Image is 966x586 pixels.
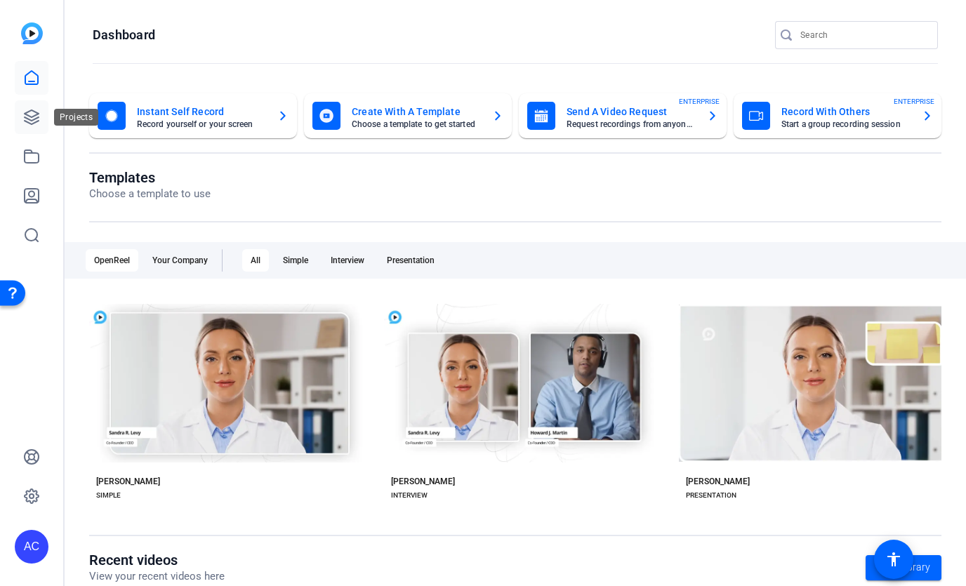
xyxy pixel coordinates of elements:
[352,120,481,128] mat-card-subtitle: Choose a template to get started
[96,476,160,487] div: [PERSON_NAME]
[144,249,216,272] div: Your Company
[21,22,43,44] img: blue-gradient.svg
[894,96,934,107] span: ENTERPRISE
[89,93,297,138] button: Instant Self RecordRecord yourself or your screen
[86,249,138,272] div: OpenReel
[322,249,373,272] div: Interview
[781,120,911,128] mat-card-subtitle: Start a group recording session
[378,249,443,272] div: Presentation
[866,555,941,580] a: Go to library
[304,93,512,138] button: Create With A TemplateChoose a template to get started
[391,490,428,501] div: INTERVIEW
[519,93,727,138] button: Send A Video RequestRequest recordings from anyone, anywhereENTERPRISE
[137,120,266,128] mat-card-subtitle: Record yourself or your screen
[352,103,481,120] mat-card-title: Create With A Template
[89,169,211,186] h1: Templates
[800,27,927,44] input: Search
[567,120,696,128] mat-card-subtitle: Request recordings from anyone, anywhere
[274,249,317,272] div: Simple
[96,490,121,501] div: SIMPLE
[15,530,48,564] div: AC
[567,103,696,120] mat-card-title: Send A Video Request
[242,249,269,272] div: All
[781,103,911,120] mat-card-title: Record With Others
[734,93,941,138] button: Record With OthersStart a group recording sessionENTERPRISE
[686,490,736,501] div: PRESENTATION
[686,476,750,487] div: [PERSON_NAME]
[89,552,225,568] h1: Recent videos
[679,96,720,107] span: ENTERPRISE
[89,568,225,585] p: View your recent videos here
[391,476,455,487] div: [PERSON_NAME]
[93,27,155,44] h1: Dashboard
[89,186,211,202] p: Choose a template to use
[54,109,98,126] div: Projects
[137,103,266,120] mat-card-title: Instant Self Record
[885,551,902,568] mat-icon: accessibility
